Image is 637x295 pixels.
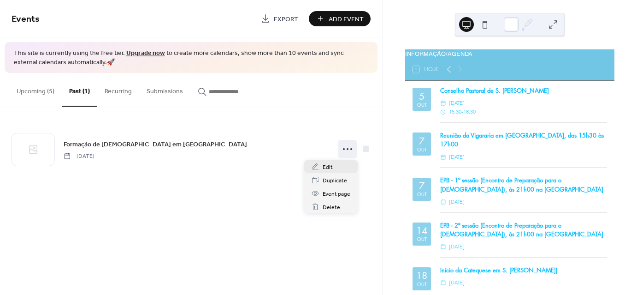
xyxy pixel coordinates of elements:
div: Reunião da Vigararia em [GEOGRAPHIC_DATA], das 15h30 às 17h00 [440,131,607,149]
span: Export [274,14,298,24]
div: ​ [440,278,446,287]
div: ​ [440,198,446,206]
span: Add Event [329,14,364,24]
span: [DATE] [64,152,94,160]
button: Add Event [309,11,371,26]
span: [DATE] [449,278,465,287]
div: 7 [419,137,425,146]
a: Upgrade now [126,47,165,60]
button: Submissions [139,73,190,106]
span: [DATE] [449,198,465,206]
span: Event page [323,189,350,199]
a: Export [254,11,305,26]
div: 7 [419,181,425,191]
div: ​ [440,108,446,116]
div: 14 [416,226,427,235]
div: EPB - 2ª sessão (Encontro de Preparação para o [DEMOGRAPHIC_DATA]), às 21h00 na [GEOGRAPHIC_DATA] [440,221,607,239]
span: Edit [323,163,333,172]
span: This site is currently using the free tier. to create more calendars, show more than 10 events an... [14,49,368,67]
span: Events [12,10,40,28]
div: out [417,282,427,287]
div: out [417,102,427,107]
div: out [417,192,427,197]
a: Formação de [DEMOGRAPHIC_DATA] em [GEOGRAPHIC_DATA] [64,139,247,150]
span: [DATE] [449,242,465,251]
div: out [417,147,427,152]
div: ​ [440,99,446,108]
div: ​ [440,242,446,251]
div: out [417,237,427,241]
button: Upcoming (5) [9,73,62,106]
span: [DATE] [449,153,465,162]
span: 15:30 [449,108,461,116]
div: INFORMAÇÃO/AGENDA [405,49,614,58]
div: 5 [419,92,425,101]
span: 16:30 [463,108,476,116]
span: Duplicate [323,176,347,186]
button: Past (1) [62,73,97,107]
span: [DATE] [449,99,465,108]
div: ​ [440,153,446,162]
div: Início da Catequese em S. [PERSON_NAME]) [440,266,607,275]
div: EPB - 1ª sessão (Encontro de Preparação para o [DEMOGRAPHIC_DATA]), às 21h00 na [GEOGRAPHIC_DATA] [440,176,607,193]
span: - [461,108,463,116]
div: 18 [416,271,427,280]
div: Conselho Pastoral de S. [PERSON_NAME] [440,86,607,95]
button: Recurring [97,73,139,106]
span: Delete [323,203,340,212]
